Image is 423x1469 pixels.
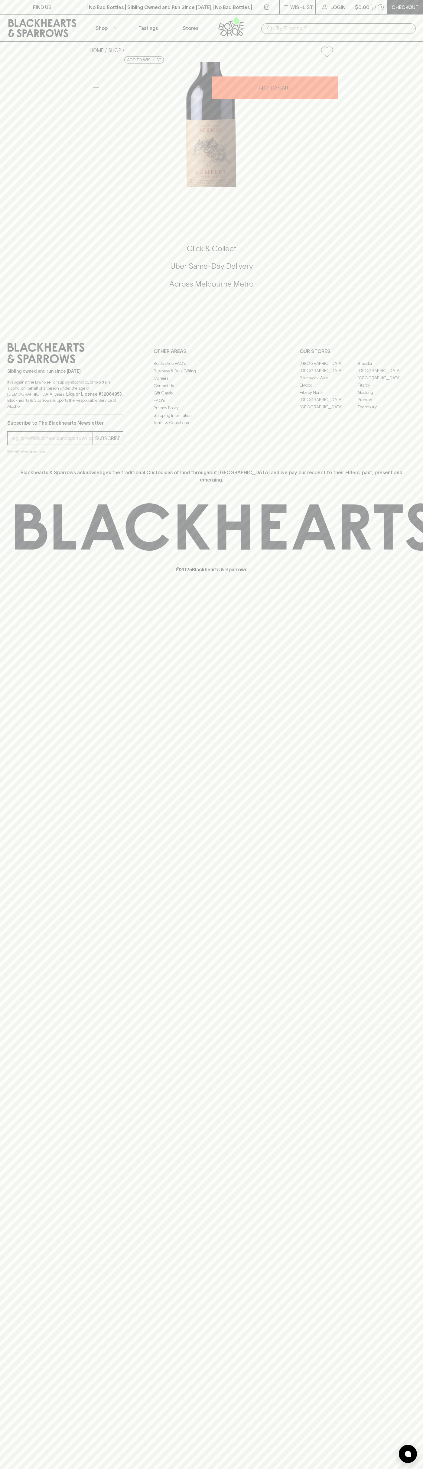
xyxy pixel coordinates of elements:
[358,374,416,381] a: [GEOGRAPHIC_DATA]
[355,4,369,11] p: $0.00
[330,4,346,11] p: Login
[392,4,419,11] p: Checkout
[405,1451,411,1457] img: bubble-icon
[300,396,358,403] a: [GEOGRAPHIC_DATA]
[300,360,358,367] a: [GEOGRAPHIC_DATA]
[124,56,164,63] button: Add to wishlist
[276,24,411,33] input: Try "Pinot noir"
[379,5,382,9] p: 0
[300,403,358,410] a: [GEOGRAPHIC_DATA]
[154,419,270,426] a: Terms & Conditions
[358,360,416,367] a: Braddon
[290,4,313,11] p: Wishlist
[154,367,270,375] a: Business & Bulk Gifting
[300,381,358,389] a: Elwood
[183,24,198,32] p: Stores
[7,448,123,454] p: We will never spam you
[138,24,158,32] p: Tastings
[7,419,123,426] p: Subscribe to The Blackhearts Newsletter
[154,375,270,382] a: Careers
[300,367,358,374] a: [GEOGRAPHIC_DATA]
[154,412,270,419] a: Shipping Information
[300,348,416,355] p: OUR STORES
[85,62,338,187] img: 41648.png
[95,435,121,442] p: SUBSCRIBE
[319,44,335,60] button: Add to wishlist
[7,244,416,254] h5: Click & Collect
[96,24,108,32] p: Shop
[154,382,270,389] a: Contact Us
[127,15,169,41] a: Tastings
[169,15,212,41] a: Stores
[154,360,270,367] a: Bottle Drop FAQ's
[358,389,416,396] a: Geelong
[12,469,411,483] p: Blackhearts & Sparrows acknowledges the traditional Custodians of land throughout [GEOGRAPHIC_DAT...
[108,47,121,53] a: SHOP
[154,404,270,412] a: Privacy Policy
[7,279,416,289] h5: Across Melbourne Metro
[300,389,358,396] a: Fitzroy North
[259,84,291,91] p: ADD TO CART
[7,379,123,409] p: It is against the law to sell or supply alcohol to, or to obtain alcohol on behalf of a person un...
[12,433,93,443] input: e.g. jane@blackheartsandsparrows.com.au
[85,15,127,41] button: Shop
[7,261,416,271] h5: Uber Same-Day Delivery
[7,368,123,374] p: Sibling owned and run since [DATE]
[33,4,52,11] p: FIND US
[300,374,358,381] a: Brunswick West
[358,381,416,389] a: Fitzroy
[358,367,416,374] a: [GEOGRAPHIC_DATA]
[66,392,122,397] strong: Liquor License #32064953
[7,219,416,321] div: Call to action block
[212,76,338,99] button: ADD TO CART
[358,403,416,410] a: Thornbury
[93,432,123,445] button: SUBSCRIBE
[358,396,416,403] a: Prahran
[154,348,270,355] p: OTHER AREAS
[90,47,104,53] a: HOME
[154,390,270,397] a: Gift Cards
[154,397,270,404] a: FAQ's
